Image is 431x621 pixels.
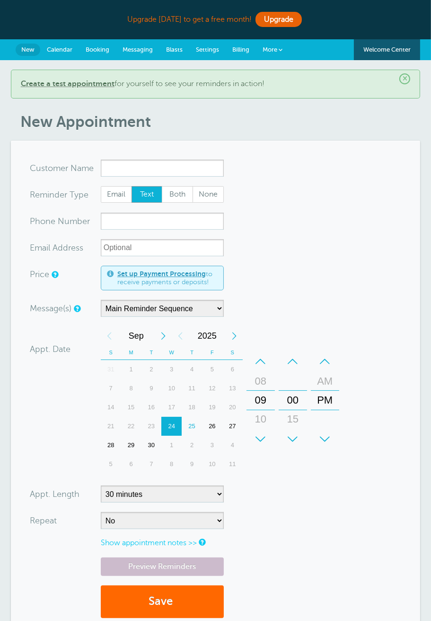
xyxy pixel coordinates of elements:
[161,417,182,436] div: 24
[202,455,222,474] div: 10
[121,360,141,379] div: Monday, September 1
[202,360,222,379] div: 5
[161,436,182,455] div: 1
[30,243,46,252] span: Ema
[101,379,121,398] div: Sunday, September 7
[47,46,72,53] span: Calendar
[123,46,153,53] span: Messaging
[132,187,162,203] span: Text
[199,539,204,545] a: Notes are for internal use only, and are not visible to your clients.
[11,9,420,30] div: Upgrade [DATE] to get a free month!
[281,391,304,410] div: 00
[101,417,121,436] div: 21
[141,455,161,474] div: 7
[182,417,202,436] div: Today, Thursday, September 25
[52,271,57,278] a: An optional price for the appointment. If you set a price, you can include a payment link in your...
[172,326,189,345] div: Previous Year
[182,398,202,417] div: 18
[121,417,141,436] div: 22
[101,585,224,618] button: Save
[222,360,243,379] div: 6
[202,379,222,398] div: Friday, September 12
[281,429,304,448] div: 30
[121,379,141,398] div: Monday, September 8
[249,410,272,429] div: 10
[196,46,219,53] span: Settings
[161,360,182,379] div: 3
[121,398,141,417] div: 15
[162,186,193,203] label: Both
[189,39,226,60] a: Settings
[30,164,45,172] span: Cus
[226,39,256,60] a: Billing
[101,558,224,576] a: Preview Reminders
[30,345,70,353] label: Appt. Date
[141,360,161,379] div: Tuesday, September 2
[222,379,243,398] div: Saturday, September 13
[101,379,121,398] div: 7
[202,436,222,455] div: 3
[101,360,121,379] div: Sunday, August 31
[121,379,141,398] div: 8
[46,243,68,252] span: il Add
[222,455,243,474] div: 11
[101,326,118,345] div: Previous Month
[30,239,101,256] div: ress
[121,360,141,379] div: 1
[161,455,182,474] div: Wednesday, October 8
[101,436,121,455] div: Sunday, September 28
[182,455,202,474] div: Thursday, October 9
[141,417,161,436] div: Tuesday, September 23
[249,429,272,448] div: 11
[132,186,163,203] label: Text
[222,398,243,417] div: Saturday, September 20
[354,39,420,60] a: Welcome Center
[202,436,222,455] div: Friday, October 3
[141,379,161,398] div: 9
[161,398,182,417] div: Wednesday, September 17
[16,44,40,56] a: New
[182,436,202,455] div: 2
[86,46,109,53] span: Booking
[263,46,277,53] span: More
[141,436,161,455] div: 30
[226,326,243,345] div: Next Year
[118,326,155,345] span: September
[202,398,222,417] div: Friday, September 19
[182,360,202,379] div: 4
[161,436,182,455] div: Wednesday, October 1
[193,186,224,203] label: None
[222,345,243,360] th: S
[182,455,202,474] div: 9
[101,239,224,256] input: Optional
[161,379,182,398] div: Wednesday, September 10
[141,360,161,379] div: 2
[101,186,132,203] label: Email
[141,398,161,417] div: Tuesday, September 16
[101,187,132,203] span: Email
[202,379,222,398] div: 12
[249,391,272,410] div: 09
[202,455,222,474] div: Friday, October 10
[141,379,161,398] div: Tuesday, September 9
[45,164,77,172] span: tomer N
[121,417,141,436] div: Monday, September 22
[21,46,35,53] span: New
[314,372,336,391] div: AM
[249,372,272,391] div: 08
[30,490,79,498] label: Appt. Length
[182,417,202,436] div: 25
[314,391,336,410] div: PM
[121,455,141,474] div: 6
[21,80,114,88] a: Create a test appointment
[30,217,45,225] span: Pho
[101,398,121,417] div: 14
[255,12,302,27] a: Upgrade
[101,455,121,474] div: Sunday, October 5
[232,46,249,53] span: Billing
[222,379,243,398] div: 13
[202,417,222,436] div: 26
[182,379,202,398] div: 11
[159,39,189,60] a: Blasts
